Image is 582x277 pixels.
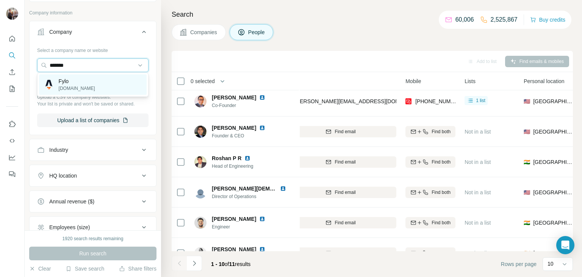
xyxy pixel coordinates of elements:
span: Director of Operations [212,193,295,200]
span: [PERSON_NAME] [212,94,256,101]
span: People [248,28,266,36]
button: Find both [405,187,455,198]
p: 60,006 [455,15,474,24]
button: Save search [66,265,104,272]
span: results [211,261,250,267]
p: 10 [548,260,554,268]
img: Avatar [194,186,207,198]
h4: Search [172,9,573,20]
img: LinkedIn logo [259,216,265,222]
img: LinkedIn logo [244,155,250,161]
button: Quick start [6,32,18,46]
span: [GEOGRAPHIC_DATA] [533,128,574,135]
span: [PERSON_NAME][EMAIL_ADDRESS][DOMAIN_NAME] [295,98,428,104]
span: Roshan P R [212,154,241,162]
span: [PHONE_NUMBER] [415,98,463,104]
button: Find email [285,217,396,228]
span: Find email [335,219,355,226]
span: Find both [432,189,451,196]
button: Find both [405,247,455,259]
span: Find email [335,189,355,196]
button: Employees (size) [30,218,156,236]
span: Find both [432,250,451,257]
button: Find email [285,156,396,168]
span: Not in a list [465,220,491,226]
button: Find email [285,126,396,137]
div: Company [49,28,72,36]
span: Rows per page [501,260,537,268]
span: Companies [190,28,218,36]
span: 0 selected [191,77,215,85]
button: Clear [29,265,51,272]
span: Find email [335,128,355,135]
span: [GEOGRAPHIC_DATA] [533,189,574,196]
div: Industry [49,146,68,154]
img: Avatar [194,217,207,229]
span: [PERSON_NAME] [212,215,256,223]
img: Avatar [194,247,207,259]
button: Search [6,49,18,62]
p: 2,525,867 [491,15,518,24]
span: Find both [432,128,451,135]
span: 🇮🇳 [524,158,530,166]
button: Find both [405,156,455,168]
span: 🇺🇸 [524,128,530,135]
div: HQ location [49,172,77,179]
button: My lists [6,82,18,96]
span: Co-Founder [212,102,274,109]
button: Feedback [6,167,18,181]
p: Fylo [59,77,95,85]
span: of [225,261,229,267]
img: Fylo [44,79,54,90]
span: [GEOGRAPHIC_DATA] [533,249,574,257]
span: 🇮🇳 [524,219,530,227]
span: Head of Engineering [212,163,260,170]
div: Open Intercom Messenger [556,236,574,254]
button: Upload a list of companies [37,113,149,127]
p: Your list is private and won't be saved or shared. [37,101,149,107]
span: Find email [335,250,355,257]
span: Find email [335,159,355,165]
span: Find both [432,159,451,165]
p: [DOMAIN_NAME] [59,85,95,92]
button: Industry [30,141,156,159]
span: Mobile [405,77,421,85]
img: Avatar [194,95,207,107]
button: Find email [285,247,396,259]
span: Personal location [524,77,564,85]
span: Not in a list [465,159,491,165]
img: LinkedIn logo [259,94,265,101]
span: Engineer [212,223,274,230]
img: LinkedIn logo [259,246,265,252]
span: 🇺🇸 [524,189,530,196]
div: Annual revenue ($) [49,198,94,205]
img: LinkedIn logo [280,186,286,192]
img: provider prospeo logo [405,98,411,105]
p: Upload a CSV of company websites. [37,94,149,101]
img: LinkedIn logo [259,125,265,131]
span: 🇮🇳 [524,249,530,257]
p: Company information [29,9,156,16]
button: HQ location [30,167,156,185]
div: Select a company name or website [37,44,149,54]
img: Avatar [194,156,207,168]
button: Find both [405,217,455,228]
button: Enrich CSV [6,65,18,79]
span: [PERSON_NAME] [212,246,256,253]
span: [GEOGRAPHIC_DATA] [533,98,574,105]
button: Use Surfe API [6,134,18,148]
div: Employees (size) [49,223,90,231]
span: Not in a list [465,250,491,256]
button: Find email [285,187,396,198]
span: [PERSON_NAME] [212,124,256,132]
img: Avatar [194,126,207,138]
button: Use Surfe on LinkedIn [6,117,18,131]
span: Not in a list [465,189,491,195]
span: 1 list [476,97,485,104]
span: 🇺🇸 [524,98,530,105]
span: Find both [432,219,451,226]
span: 11 [229,261,235,267]
button: Buy credits [530,14,565,25]
span: [PERSON_NAME][DEMOGRAPHIC_DATA][PERSON_NAME] [212,186,361,192]
span: 1 - 10 [211,261,225,267]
